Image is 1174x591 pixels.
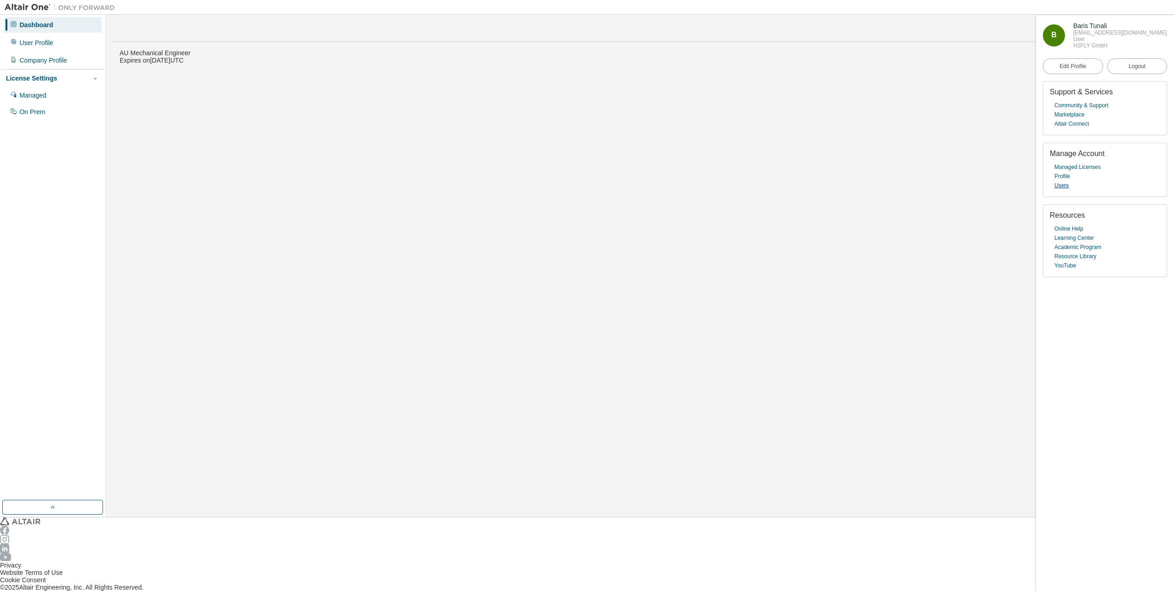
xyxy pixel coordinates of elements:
[1054,181,1069,190] a: Users
[1054,261,1076,270] a: YouTube
[1054,101,1108,110] a: Community & Support
[1051,31,1057,39] span: B
[19,21,53,29] div: Dashboard
[19,57,67,64] div: Company Profile
[1054,233,1094,243] a: Learning Center
[19,108,45,116] div: On Prem
[1128,63,1145,70] span: Logout
[6,75,57,82] div: License Settings
[1059,63,1086,70] span: Edit Profile
[1073,22,1167,29] div: Baris Tunali
[1073,36,1167,42] div: User
[1073,29,1167,36] div: [EMAIL_ADDRESS][DOMAIN_NAME]
[120,57,1169,64] p: Expires on [DATE] UTC
[1054,110,1084,119] a: Marketplace
[1073,42,1167,49] div: H2FLY GmbH
[1054,243,1101,252] a: Academic Program
[19,39,53,46] div: User Profile
[1050,150,1105,157] span: Manage Account
[19,92,46,99] div: Managed
[1054,172,1070,181] a: Profile
[1054,252,1096,261] a: Resource Library
[1054,119,1089,128] a: Altair Connect
[1107,58,1168,74] button: Logout
[120,49,190,57] span: AU Mechanical Engineer
[1050,88,1113,96] span: Support & Services
[1054,162,1101,172] a: Managed Licenses
[1050,211,1085,219] span: Resources
[1054,224,1083,233] a: Online Help
[5,3,120,12] img: Altair One
[1043,58,1103,74] a: Edit Profile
